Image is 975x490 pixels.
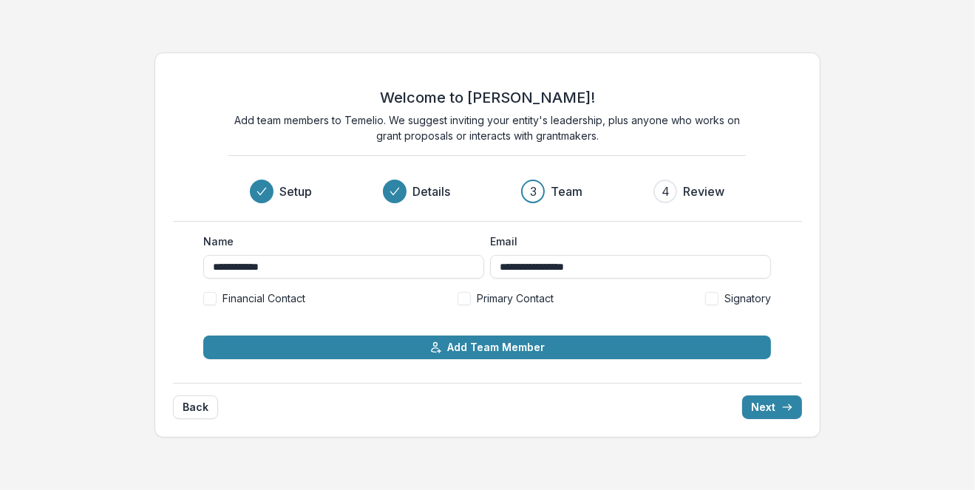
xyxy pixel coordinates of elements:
span: Primary Contact [477,290,554,306]
h3: Setup [279,183,312,200]
h2: Welcome to [PERSON_NAME]! [380,89,595,106]
button: Next [742,395,802,419]
span: Financial Contact [222,290,305,306]
div: 4 [662,183,670,200]
div: 3 [530,183,537,200]
h3: Details [412,183,450,200]
button: Back [173,395,218,419]
label: Email [490,234,762,249]
label: Name [203,234,475,249]
h3: Team [551,183,582,200]
p: Add team members to Temelio. We suggest inviting your entity's leadership, plus anyone who works ... [228,112,746,143]
h3: Review [683,183,724,200]
div: Progress [250,180,724,203]
span: Signatory [724,290,771,306]
button: Add Team Member [203,336,771,359]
